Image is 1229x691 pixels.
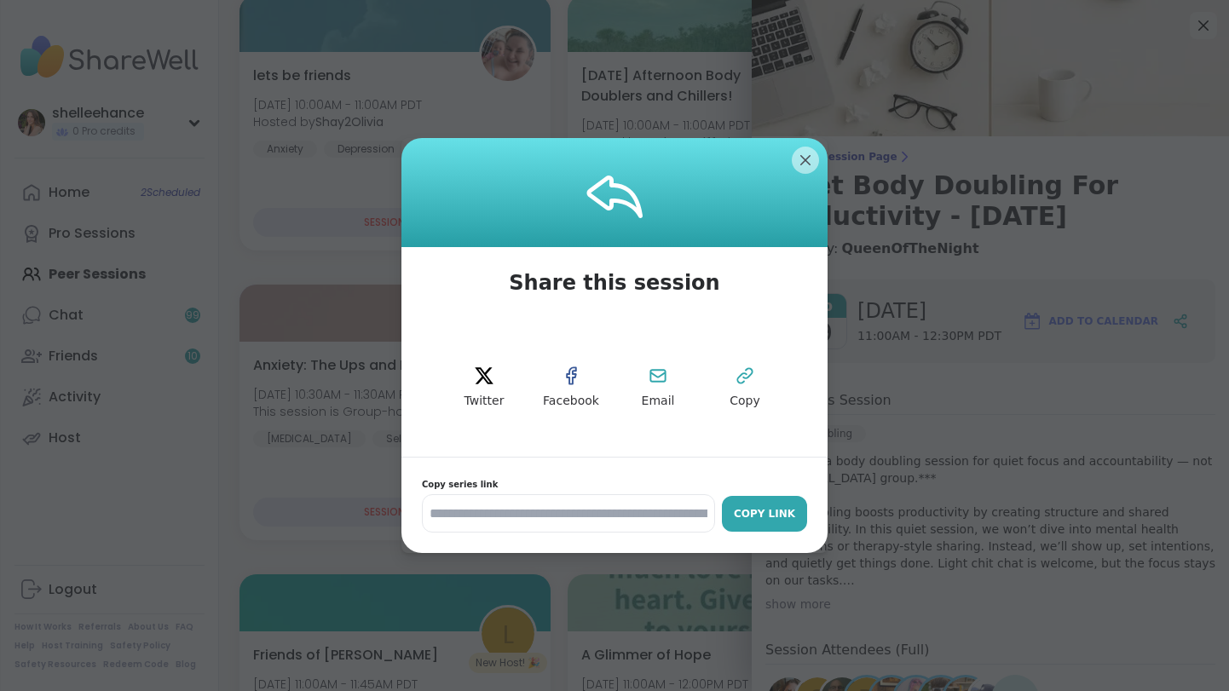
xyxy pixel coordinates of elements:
[707,349,783,426] button: Copy
[722,496,807,532] button: Copy Link
[422,478,807,491] span: Copy series link
[533,349,609,426] button: Facebook
[730,393,760,410] span: Copy
[446,349,522,426] button: twitter
[533,349,609,426] button: facebook
[446,349,522,426] button: Twitter
[620,349,696,426] button: Email
[543,393,599,410] span: Facebook
[642,393,675,410] span: Email
[730,506,799,521] div: Copy Link
[488,247,740,319] span: Share this session
[464,393,505,410] span: Twitter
